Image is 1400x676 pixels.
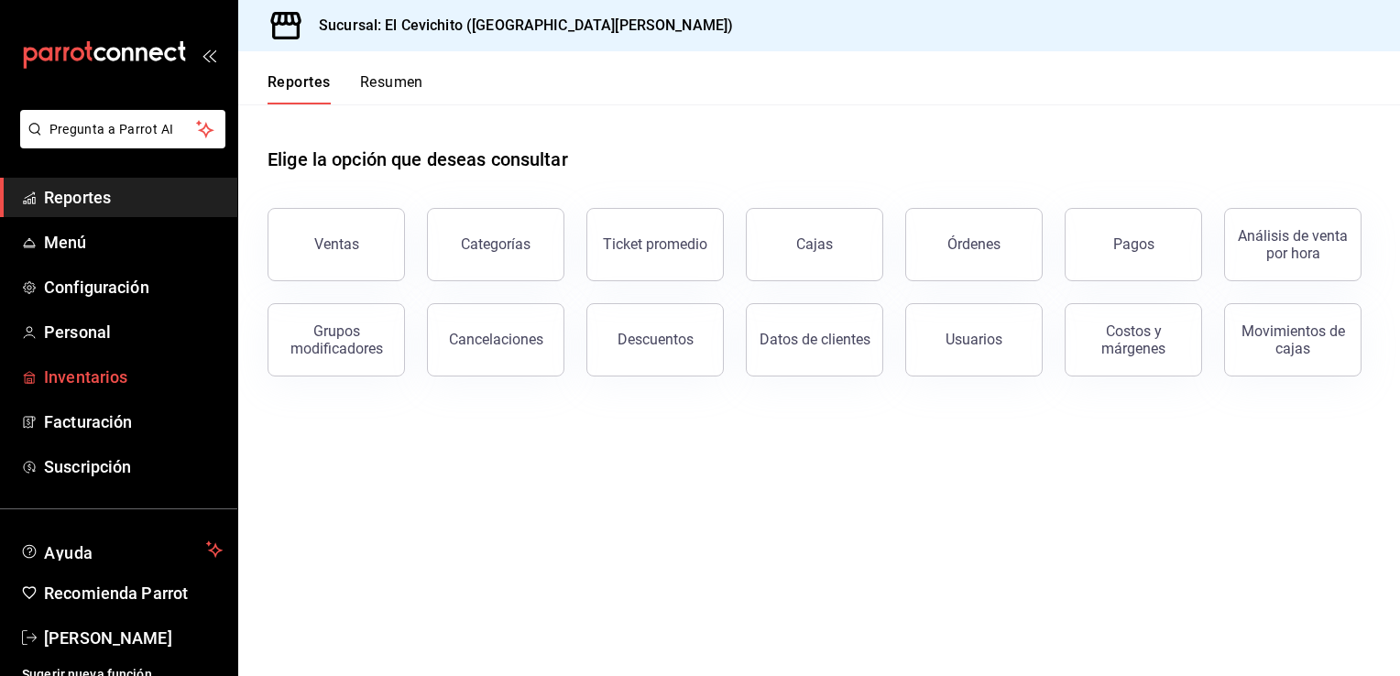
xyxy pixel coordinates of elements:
[618,331,694,348] div: Descuentos
[268,73,423,104] div: navigation tabs
[44,275,223,300] span: Configuración
[796,234,834,256] div: Cajas
[44,365,223,389] span: Inventarios
[586,208,724,281] button: Ticket promedio
[20,110,225,148] button: Pregunta a Parrot AI
[314,235,359,253] div: Ventas
[947,235,1001,253] div: Órdenes
[746,208,883,281] a: Cajas
[49,120,197,139] span: Pregunta a Parrot AI
[760,331,870,348] div: Datos de clientes
[746,303,883,376] button: Datos de clientes
[1077,322,1190,357] div: Costos y márgenes
[1113,235,1154,253] div: Pagos
[905,208,1043,281] button: Órdenes
[1065,208,1202,281] button: Pagos
[603,235,707,253] div: Ticket promedio
[905,303,1043,376] button: Usuarios
[360,73,423,104] button: Resumen
[268,73,331,104] button: Reportes
[279,322,393,357] div: Grupos modificadores
[44,581,223,605] span: Recomienda Parrot
[44,320,223,344] span: Personal
[1236,322,1350,357] div: Movimientos de cajas
[304,15,733,37] h3: Sucursal: El Cevichito ([GEOGRAPHIC_DATA][PERSON_NAME])
[268,146,568,173] h1: Elige la opción que deseas consultar
[268,303,405,376] button: Grupos modificadores
[1224,208,1362,281] button: Análisis de venta por hora
[44,185,223,210] span: Reportes
[268,208,405,281] button: Ventas
[44,409,223,434] span: Facturación
[44,230,223,255] span: Menú
[427,208,564,281] button: Categorías
[946,331,1002,348] div: Usuarios
[1065,303,1202,376] button: Costos y márgenes
[461,235,530,253] div: Categorías
[202,48,216,62] button: open_drawer_menu
[449,331,543,348] div: Cancelaciones
[1236,227,1350,262] div: Análisis de venta por hora
[13,133,225,152] a: Pregunta a Parrot AI
[44,626,223,650] span: [PERSON_NAME]
[44,454,223,479] span: Suscripción
[1224,303,1362,376] button: Movimientos de cajas
[586,303,724,376] button: Descuentos
[44,539,199,561] span: Ayuda
[427,303,564,376] button: Cancelaciones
